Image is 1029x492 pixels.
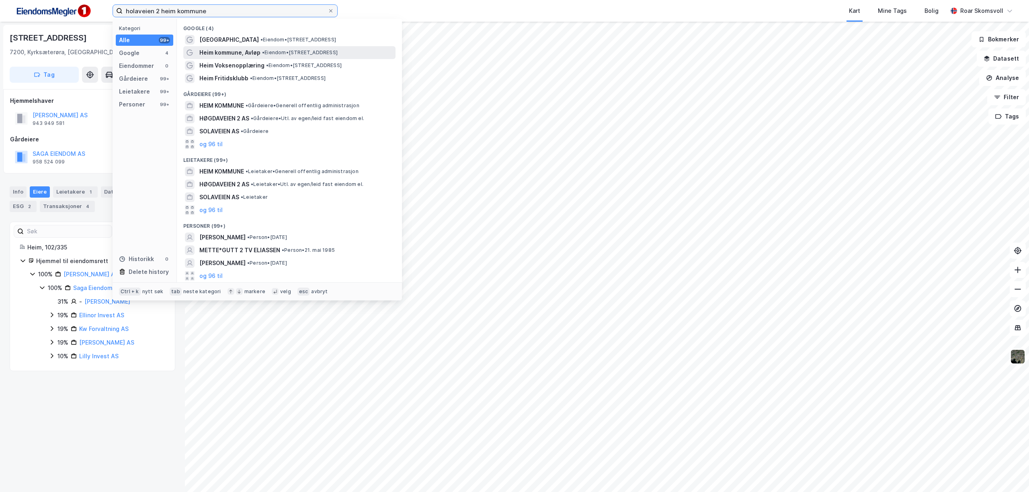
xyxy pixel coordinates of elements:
div: 99+ [159,88,170,95]
span: • [250,75,252,81]
div: 100% [48,283,62,293]
div: Datasett [101,186,131,198]
a: Saga Eiendom AS [73,284,122,291]
span: Eiendom • [STREET_ADDRESS] [262,49,338,56]
div: Leietakere [53,186,98,198]
a: Kw Forvaltning AS [79,325,129,332]
span: • [241,194,243,200]
div: Google (4) [177,19,402,33]
button: Tag [10,67,79,83]
span: [PERSON_NAME] [199,233,246,242]
div: 31% [57,297,68,306]
div: Personer (99+) [177,216,402,231]
button: og 96 til [199,139,223,149]
div: Chat Widget [989,453,1029,492]
a: [PERSON_NAME] AS [79,339,134,346]
div: 99+ [159,37,170,43]
div: 19% [57,310,68,320]
div: ESG [10,201,37,212]
div: 0 [164,63,170,69]
div: Gårdeiere (99+) [177,85,402,99]
span: Person • 21. mai 1985 [282,247,335,253]
span: Leietaker • Utl. av egen/leid fast eiendom el. [251,181,363,188]
button: og 96 til [199,271,223,281]
div: Hjemmel til eiendomsrett [36,256,165,266]
div: Historikk [119,254,154,264]
div: Ctrl + k [119,288,141,296]
button: Analyse [979,70,1026,86]
button: Bokmerker [972,31,1026,47]
span: • [266,62,269,68]
div: Gårdeiere [119,74,148,84]
span: Eiendom • [STREET_ADDRESS] [260,37,336,43]
div: Eiere [30,186,50,198]
div: Alle [119,35,130,45]
span: Eiendom • [STREET_ADDRESS] [250,75,326,82]
div: 958 524 099 [33,159,65,165]
span: Gårdeiere • Utl. av egen/leid fast eiendom el. [251,115,364,122]
span: • [247,234,250,240]
a: Lilly Invest AS [79,353,119,359]
img: 9k= [1010,349,1025,364]
div: esc [297,288,310,296]
span: • [241,128,243,134]
div: Info [10,186,27,198]
span: • [251,115,253,121]
div: tab [170,288,182,296]
span: • [282,247,284,253]
span: HEIM KOMMUNE [199,101,244,110]
div: 99+ [159,101,170,108]
span: SOLAVEIEN AS [199,127,239,136]
a: Ellinor Invest AS [79,312,124,318]
span: Heim kommune, Avløp [199,48,260,57]
span: SOLAVEIEN AS [199,192,239,202]
div: 1 [86,188,94,196]
a: [PERSON_NAME] [84,298,130,305]
span: Person • [DATE] [247,260,287,266]
input: Søk på adresse, matrikkel, gårdeiere, leietakere eller personer [123,5,328,17]
div: Eiendommer [119,61,154,71]
div: Kart [849,6,860,16]
div: 99+ [159,76,170,82]
div: Bolig [924,6,939,16]
div: Delete history [129,267,169,277]
div: neste kategori [183,288,221,295]
div: 19% [57,338,68,347]
div: 4 [164,50,170,56]
span: HØGDAVEIEN 2 AS [199,114,249,123]
span: HØGDAVEIEN 2 AS [199,180,249,189]
div: 943 949 581 [33,120,65,127]
div: nytt søk [142,288,164,295]
div: Gårdeiere [10,135,175,144]
span: [GEOGRAPHIC_DATA] [199,35,259,45]
span: Gårdeiere [241,128,269,135]
div: Kategori [119,25,173,31]
span: [PERSON_NAME] [199,258,246,268]
span: • [251,181,253,187]
div: Personer [119,100,145,109]
span: Eiendom • [STREET_ADDRESS] [266,62,342,69]
span: • [262,49,264,55]
div: avbryt [311,288,328,295]
div: Leietakere [119,87,150,96]
span: • [260,37,263,43]
span: • [247,260,250,266]
button: Tags [988,108,1026,125]
button: Datasett [977,51,1026,67]
div: 2 [25,202,33,210]
div: Hjemmelshaver [10,96,175,106]
div: 0 [164,256,170,262]
div: Transaksjoner [40,201,95,212]
img: F4PB6Px+NJ5v8B7XTbfpPpyloAAAAASUVORK5CYII= [13,2,93,20]
div: 19% [57,324,68,334]
div: - [79,297,82,306]
div: [STREET_ADDRESS] [10,31,88,44]
span: Person • [DATE] [247,234,287,241]
div: markere [244,288,265,295]
div: 4 [84,202,92,210]
button: og 96 til [199,205,223,215]
span: • [246,102,248,108]
span: Gårdeiere • Generell offentlig administrasjon [246,102,359,109]
div: 7200, Kyrksæterøra, [GEOGRAPHIC_DATA] [10,47,126,57]
span: Leietaker • Generell offentlig administrasjon [246,168,359,175]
